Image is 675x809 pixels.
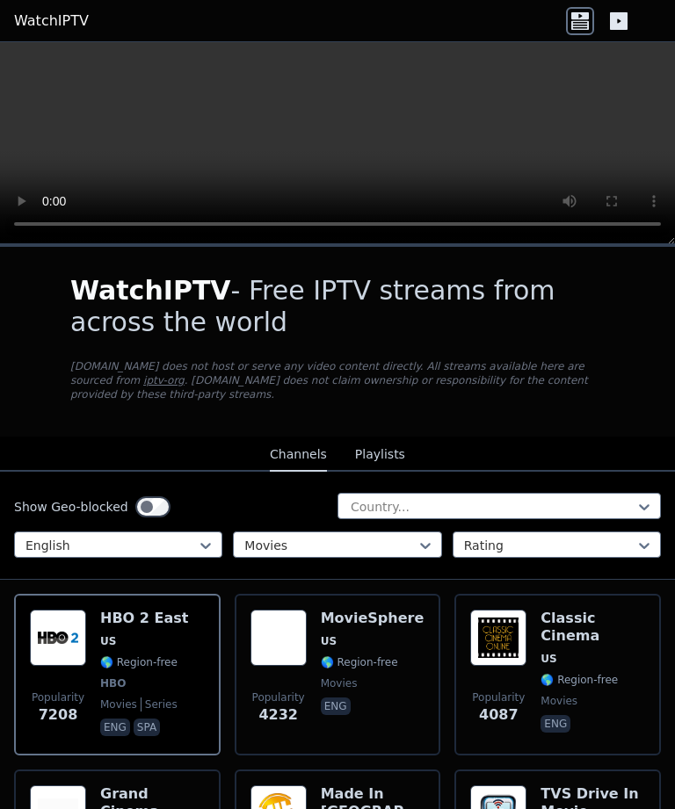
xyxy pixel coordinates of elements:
span: US [541,652,556,666]
span: 4232 [258,704,298,726]
span: US [321,634,337,648]
p: spa [134,719,160,736]
span: Popularity [252,690,305,704]
img: Classic Cinema [470,610,526,666]
button: Channels [270,438,327,472]
img: MovieSphere [250,610,307,666]
img: HBO 2 East [30,610,86,666]
span: Popularity [32,690,84,704]
span: movies [321,676,358,690]
span: movies [541,694,577,708]
button: Playlists [355,438,405,472]
span: series [141,697,178,711]
p: [DOMAIN_NAME] does not host or serve any video content directly. All streams available here are s... [70,359,605,401]
a: WatchIPTV [14,11,89,32]
label: Show Geo-blocked [14,498,128,516]
p: eng [541,715,570,733]
span: 7208 [39,704,78,726]
h6: MovieSphere [321,610,425,627]
span: US [100,634,116,648]
span: 🌎 Region-free [321,655,398,669]
h6: Classic Cinema [541,610,645,645]
span: HBO [100,676,126,690]
h1: - Free IPTV streams from across the world [70,275,605,338]
span: Popularity [472,690,525,704]
span: 🌎 Region-free [100,655,178,669]
span: WatchIPTV [70,275,231,306]
span: movies [100,697,137,711]
p: eng [100,719,130,736]
p: eng [321,697,351,715]
h6: HBO 2 East [100,610,188,627]
a: iptv-org [143,374,185,386]
span: 4087 [479,704,519,726]
span: 🌎 Region-free [541,673,618,687]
